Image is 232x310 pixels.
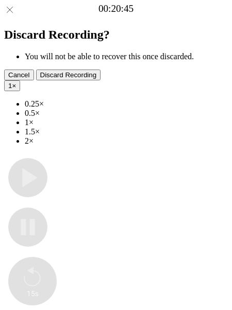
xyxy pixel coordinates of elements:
[25,127,228,136] li: 1.5×
[25,136,228,146] li: 2×
[25,52,228,61] li: You will not be able to recover this once discarded.
[25,109,228,118] li: 0.5×
[8,82,12,90] span: 1
[25,99,228,109] li: 0.25×
[36,70,101,80] button: Discard Recording
[4,80,20,91] button: 1×
[98,3,134,14] a: 00:20:45
[4,70,34,80] button: Cancel
[4,28,228,42] h2: Discard Recording?
[25,118,228,127] li: 1×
